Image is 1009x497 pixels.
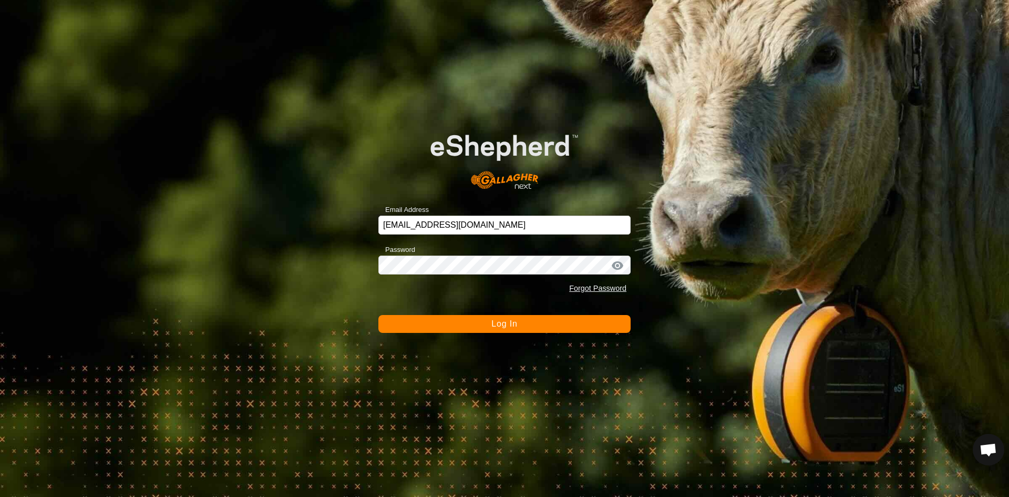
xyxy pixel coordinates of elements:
span: Log In [491,319,517,328]
a: Forgot Password [569,284,626,292]
input: Email Address [378,216,631,235]
div: Open chat [973,434,1004,465]
label: Password [378,245,415,255]
button: Log In [378,315,631,333]
label: Email Address [378,205,429,215]
img: E-shepherd Logo [404,114,605,200]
